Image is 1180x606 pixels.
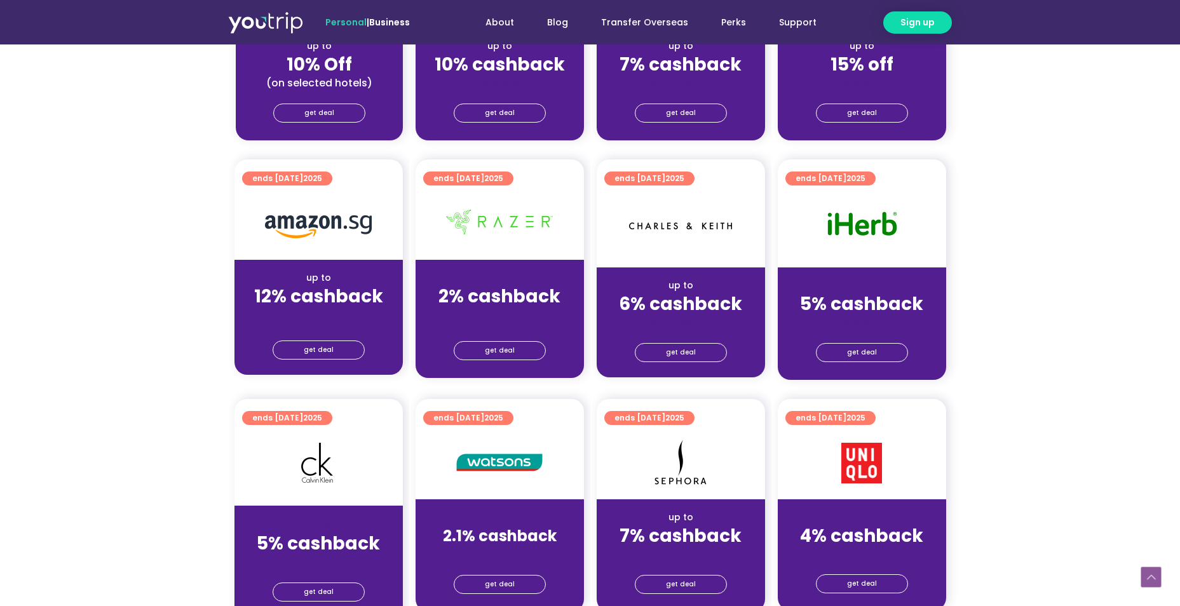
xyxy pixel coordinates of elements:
[785,411,876,425] a: ends [DATE]2025
[485,342,515,360] span: get deal
[846,173,865,184] span: 2025
[619,292,742,316] strong: 6% cashback
[883,11,952,34] a: Sign up
[607,548,755,561] div: (for stays only)
[245,271,393,285] div: up to
[273,104,365,123] a: get deal
[763,11,833,34] a: Support
[245,555,393,569] div: (for stays only)
[433,411,503,425] span: ends [DATE]
[433,172,503,185] span: ends [DATE]
[426,271,574,285] div: up to
[254,284,383,309] strong: 12% cashback
[788,76,936,90] div: (for stays only)
[585,11,705,34] a: Transfer Overseas
[666,576,696,593] span: get deal
[847,344,877,361] span: get deal
[484,173,503,184] span: 2025
[435,52,565,77] strong: 10% cashback
[796,411,865,425] span: ends [DATE]
[325,16,367,29] span: Personal
[800,523,923,548] strong: 4% cashback
[426,548,574,561] div: (for stays only)
[242,411,332,425] a: ends [DATE]2025
[246,39,393,53] div: up to
[614,411,684,425] span: ends [DATE]
[303,412,322,423] span: 2025
[666,344,696,361] span: get deal
[423,411,513,425] a: ends [DATE]2025
[635,575,727,594] a: get deal
[785,172,876,185] a: ends [DATE]2025
[788,279,936,292] div: up to
[443,525,557,546] strong: 2.1% cashback
[788,511,936,524] div: up to
[796,172,865,185] span: ends [DATE]
[607,316,755,329] div: (for stays only)
[900,16,935,29] span: Sign up
[604,411,695,425] a: ends [DATE]2025
[242,172,332,185] a: ends [DATE]2025
[607,39,755,53] div: up to
[303,173,322,184] span: 2025
[788,39,936,53] div: up to
[454,104,546,123] a: get deal
[788,316,936,329] div: (for stays only)
[304,583,334,601] span: get deal
[635,343,727,362] a: get deal
[614,172,684,185] span: ends [DATE]
[831,52,893,77] strong: 15% off
[469,11,531,34] a: About
[607,511,755,524] div: up to
[635,104,727,123] a: get deal
[847,104,877,122] span: get deal
[604,172,695,185] a: ends [DATE]2025
[423,172,513,185] a: ends [DATE]2025
[246,76,393,90] div: (on selected hotels)
[245,308,393,321] div: (for stays only)
[325,16,410,29] span: |
[484,412,503,423] span: 2025
[273,582,365,602] a: get deal
[666,104,696,122] span: get deal
[304,341,334,359] span: get deal
[369,16,410,29] a: Business
[816,574,908,593] a: get deal
[665,412,684,423] span: 2025
[607,279,755,292] div: up to
[788,548,936,561] div: (for stays only)
[252,411,322,425] span: ends [DATE]
[454,575,546,594] a: get deal
[426,76,574,90] div: (for stays only)
[531,11,585,34] a: Blog
[620,52,742,77] strong: 7% cashback
[816,104,908,123] a: get deal
[287,52,352,77] strong: 10% Off
[620,523,742,548] strong: 7% cashback
[444,11,833,34] nav: Menu
[846,412,865,423] span: 2025
[607,76,755,90] div: (for stays only)
[252,172,322,185] span: ends [DATE]
[426,308,574,321] div: (for stays only)
[257,531,380,556] strong: 5% cashback
[816,343,908,362] a: get deal
[800,292,923,316] strong: 5% cashback
[454,341,546,360] a: get deal
[665,173,684,184] span: 2025
[426,511,574,524] div: up to
[705,11,763,34] a: Perks
[847,575,877,593] span: get deal
[304,104,334,122] span: get deal
[245,518,393,532] div: up to
[485,576,515,593] span: get deal
[273,340,365,360] a: get deal
[485,104,515,122] span: get deal
[438,284,560,309] strong: 2% cashback
[426,39,574,53] div: up to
